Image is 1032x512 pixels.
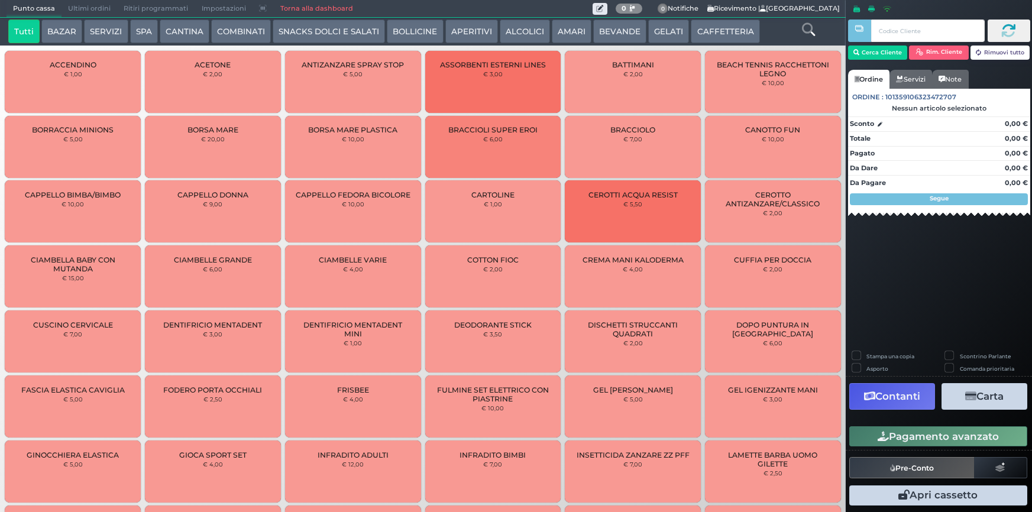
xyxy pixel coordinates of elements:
[203,461,223,468] small: € 4,00
[849,457,975,478] button: Pre-Conto
[623,339,643,346] small: € 2,00
[25,190,121,199] span: CAPPELLO BIMBA/BIMBO
[62,200,84,208] small: € 10,00
[623,461,642,468] small: € 7,00
[734,255,811,264] span: CUFFIA PER DOCCIA
[623,70,643,77] small: € 2,00
[852,92,884,102] span: Ordine :
[850,149,875,157] strong: Pagato
[763,339,782,346] small: € 6,00
[342,461,364,468] small: € 12,00
[552,20,591,43] button: AMARI
[848,104,1030,112] div: Nessun articolo selezionato
[342,135,364,142] small: € 10,00
[203,200,222,208] small: € 9,00
[33,320,113,329] span: CUSCINO CERVICALE
[623,135,642,142] small: € 7,00
[763,396,782,403] small: € 3,00
[318,451,389,459] span: INFRADITO ADULTI
[445,20,498,43] button: APERITIVI
[211,20,271,43] button: COMBINATI
[440,60,546,69] span: ASSORBENTI ESTERNI LINES
[500,20,550,43] button: ALCOLICI
[483,265,503,273] small: € 2,00
[932,70,968,89] a: Note
[648,20,689,43] button: GELATI
[203,330,222,338] small: € 3,00
[64,70,82,77] small: € 1,00
[612,60,654,69] span: BATTIMANI
[610,125,655,134] span: BRACCIOLO
[62,274,84,281] small: € 15,00
[342,200,364,208] small: € 10,00
[885,92,956,102] span: 101359106323472707
[889,70,932,89] a: Servizi
[63,461,83,468] small: € 5,00
[32,125,114,134] span: BORRACCIA MINIONS
[623,265,643,273] small: € 4,00
[343,70,363,77] small: € 5,00
[942,383,1027,410] button: Carta
[471,190,515,199] span: CARTOLINE
[593,20,646,43] button: BEVANDE
[163,385,262,394] span: FODERO PORTA OCCHIALI
[745,125,800,134] span: CANOTTO FUN
[179,451,247,459] span: GIOCA SPORT SET
[344,339,362,346] small: € 1,00
[850,134,871,142] strong: Totale
[63,396,83,403] small: € 5,00
[187,125,238,134] span: BORSA MARE
[387,20,443,43] button: BOLLICINE
[273,20,385,43] button: SNACKS DOLCI E SALATI
[467,255,519,264] span: COTTON FIOC
[909,46,969,60] button: Rim. Cliente
[623,200,642,208] small: € 5,50
[481,404,504,411] small: € 10,00
[203,70,222,77] small: € 2,00
[715,320,831,338] span: DOPO PUNTURA IN [GEOGRAPHIC_DATA]
[343,396,363,403] small: € 4,00
[1005,119,1028,128] strong: 0,00 €
[483,135,503,142] small: € 6,00
[343,265,363,273] small: € 4,00
[575,320,691,338] span: DISCHETTI STRUCCANTI QUADRATI
[728,385,818,394] span: GEL IGENIZZANTE MANI
[337,385,369,394] span: FRISBEE
[1005,164,1028,172] strong: 0,00 €
[63,135,83,142] small: € 5,00
[435,385,551,403] span: FULMINE SET ELETTRICO CON PIASTRINE
[930,195,949,202] strong: Segue
[849,426,1027,446] button: Pagamento avanzato
[622,4,626,12] b: 0
[163,320,262,329] span: DENTIFRICIO MENTADENT
[319,255,387,264] span: CIAMBELLE VARIE
[50,60,96,69] span: ACCENDINO
[960,352,1011,360] label: Scontrino Parlante
[203,265,222,273] small: € 6,00
[691,20,759,43] button: CAFFETTERIA
[588,190,678,199] span: CEROTTI ACQUA RESIST
[970,46,1030,60] button: Rimuovi tutto
[63,330,82,338] small: € 7,00
[763,209,782,216] small: € 2,00
[130,20,158,43] button: SPA
[715,190,831,208] span: CEROTTO ANTIZANZARE/CLASSICO
[866,365,888,372] label: Asporto
[715,60,831,78] span: BEACH TENNIS RACCHETTONI LEGNO
[484,200,502,208] small: € 1,00
[848,70,889,89] a: Ordine
[577,451,690,459] span: INSETTICIDA ZANZARE ZZ PFF
[295,320,411,338] span: DENTIFRICIO MENTADENT MINI
[1005,179,1028,187] strong: 0,00 €
[8,20,40,43] button: Tutti
[871,20,984,42] input: Codice Cliente
[850,119,874,129] strong: Sconto
[483,330,502,338] small: € 3,50
[41,20,82,43] button: BAZAR
[302,60,404,69] span: ANTIZANZARE SPRAY STOP
[296,190,410,199] span: CAPPELLO FEDORA BICOLORE
[117,1,195,17] span: Ritiri programmati
[15,255,131,273] span: CIAMBELLA BABY CON MUTANDA
[623,396,643,403] small: € 5,00
[483,461,502,468] small: € 7,00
